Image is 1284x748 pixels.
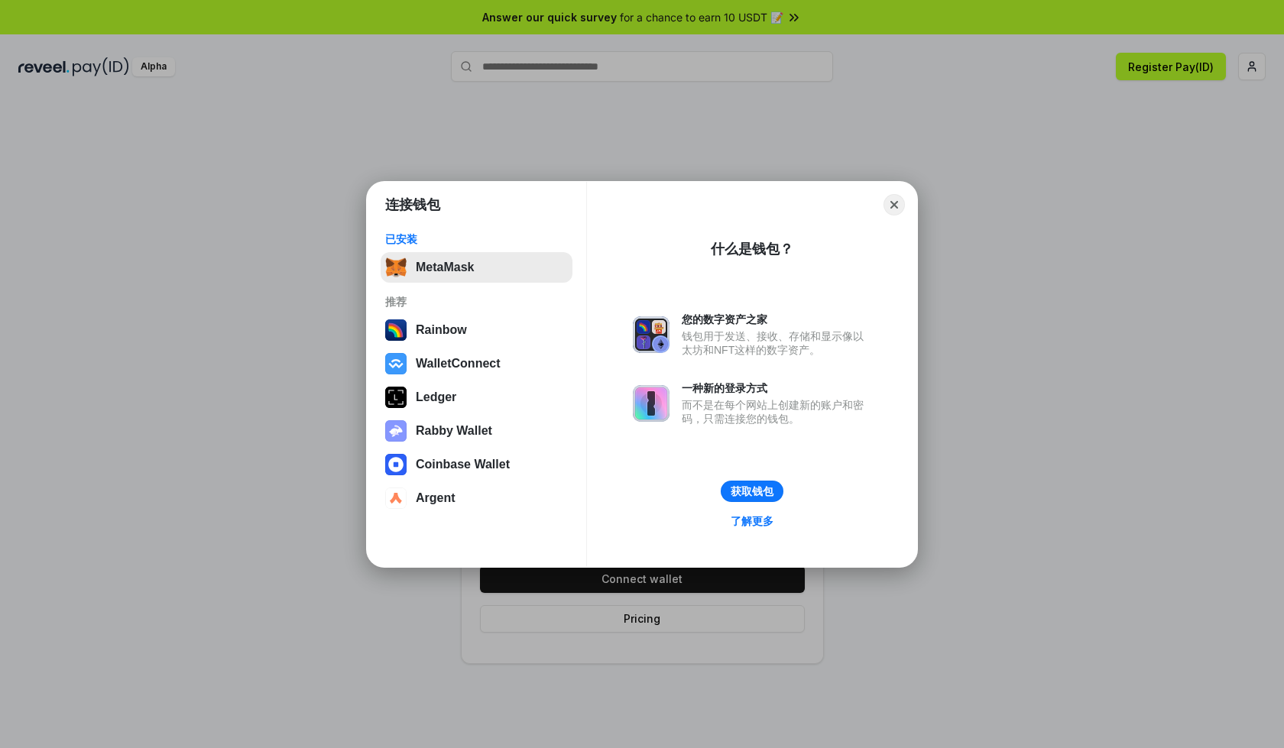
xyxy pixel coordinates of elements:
[633,316,670,353] img: svg+xml,%3Csvg%20xmlns%3D%22http%3A%2F%2Fwww.w3.org%2F2000%2Fsvg%22%20fill%3D%22none%22%20viewBox...
[721,511,783,531] a: 了解更多
[416,357,501,371] div: WalletConnect
[416,390,456,404] div: Ledger
[416,491,456,505] div: Argent
[385,196,440,214] h1: 连接钱包
[385,387,407,408] img: svg+xml,%3Csvg%20xmlns%3D%22http%3A%2F%2Fwww.w3.org%2F2000%2Fsvg%22%20width%3D%2228%22%20height%3...
[682,381,871,395] div: 一种新的登录方式
[416,424,492,438] div: Rabby Wallet
[385,319,407,341] img: svg+xml,%3Csvg%20width%3D%22120%22%20height%3D%22120%22%20viewBox%3D%220%200%20120%20120%22%20fil...
[385,257,407,278] img: svg+xml,%3Csvg%20fill%3D%22none%22%20height%3D%2233%22%20viewBox%3D%220%200%2035%2033%22%20width%...
[385,420,407,442] img: svg+xml,%3Csvg%20xmlns%3D%22http%3A%2F%2Fwww.w3.org%2F2000%2Fsvg%22%20fill%3D%22none%22%20viewBox...
[731,514,773,528] div: 了解更多
[381,416,572,446] button: Rabby Wallet
[416,458,510,471] div: Coinbase Wallet
[381,348,572,379] button: WalletConnect
[682,312,871,326] div: 您的数字资产之家
[385,454,407,475] img: svg+xml,%3Csvg%20width%3D%2228%22%20height%3D%2228%22%20viewBox%3D%220%200%2028%2028%22%20fill%3D...
[731,484,773,498] div: 获取钱包
[416,261,474,274] div: MetaMask
[385,295,568,309] div: 推荐
[385,487,407,509] img: svg+xml,%3Csvg%20width%3D%2228%22%20height%3D%2228%22%20viewBox%3D%220%200%2028%2028%22%20fill%3D...
[381,252,572,283] button: MetaMask
[385,353,407,374] img: svg+xml,%3Csvg%20width%3D%2228%22%20height%3D%2228%22%20viewBox%3D%220%200%2028%2028%22%20fill%3D...
[385,232,568,246] div: 已安装
[381,382,572,413] button: Ledger
[682,329,871,357] div: 钱包用于发送、接收、存储和显示像以太坊和NFT这样的数字资产。
[721,481,783,502] button: 获取钱包
[682,398,871,426] div: 而不是在每个网站上创建新的账户和密码，只需连接您的钱包。
[633,385,670,422] img: svg+xml,%3Csvg%20xmlns%3D%22http%3A%2F%2Fwww.w3.org%2F2000%2Fsvg%22%20fill%3D%22none%22%20viewBox...
[381,449,572,480] button: Coinbase Wallet
[381,483,572,513] button: Argent
[416,323,467,337] div: Rainbow
[381,315,572,345] button: Rainbow
[884,194,905,215] button: Close
[711,240,793,258] div: 什么是钱包？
